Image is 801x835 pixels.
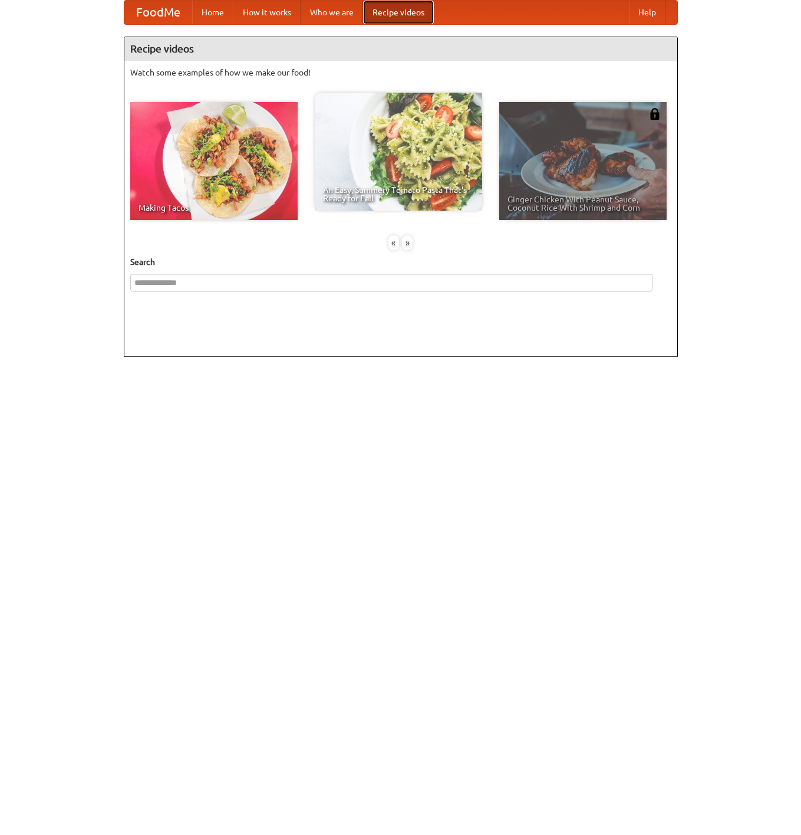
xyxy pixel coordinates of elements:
a: Recipe videos [363,1,434,24]
h5: Search [130,256,671,268]
a: Making Tacos [130,102,298,220]
a: How it works [233,1,301,24]
div: « [388,235,399,250]
span: Making Tacos [139,204,289,212]
a: An Easy, Summery Tomato Pasta That's Ready for Fall [315,93,482,211]
a: Who we are [301,1,363,24]
span: An Easy, Summery Tomato Pasta That's Ready for Fall [323,186,474,202]
a: Home [192,1,233,24]
a: Help [629,1,665,24]
h4: Recipe videos [124,37,677,61]
div: » [402,235,413,250]
a: FoodMe [124,1,192,24]
img: 483408.png [649,108,661,120]
p: Watch some examples of how we make our food! [130,67,671,78]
